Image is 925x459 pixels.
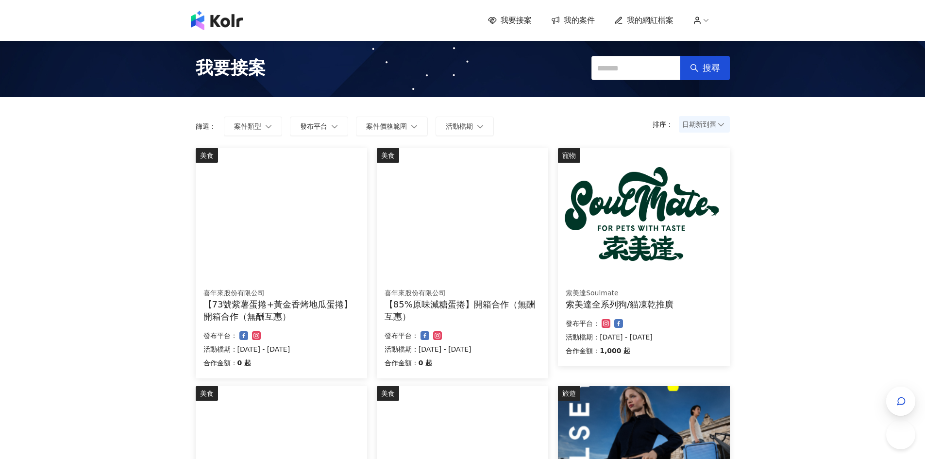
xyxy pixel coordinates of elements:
p: 1,000 起 [600,345,630,357]
div: 【85%原味減糖蛋捲】開箱合作（無酬互惠） [385,298,540,323]
button: 案件類型 [224,117,282,136]
p: 合作金額： [203,357,237,369]
button: 案件價格範圍 [356,117,428,136]
p: 篩選： [196,122,216,130]
p: 活動檔期：[DATE] - [DATE] [566,331,722,343]
span: 我的網紅檔案 [627,15,673,26]
button: 發布平台 [290,117,348,136]
p: 發布平台： [203,330,237,341]
img: 73號紫薯蛋捲+黃金香烤地瓜蛋捲 [196,148,367,277]
div: 美食 [377,386,399,401]
span: 發布平台 [300,122,327,130]
button: 活動檔期 [436,117,494,136]
button: 搜尋 [680,56,730,80]
div: 索美達全系列狗/貓凍乾推廣 [566,298,722,310]
div: 【73號紫薯蛋捲+黃金香烤地瓜蛋捲】開箱合作（無酬互惠） [203,298,359,323]
div: 喜年來股份有限公司 [203,289,359,298]
div: 旅遊 [558,386,580,401]
p: 發布平台： [385,330,419,341]
span: 我的案件 [564,15,595,26]
div: 美食 [196,148,218,163]
a: 我要接案 [488,15,532,26]
img: 索美達凍乾生食 [558,148,729,277]
span: 案件價格範圍 [366,122,407,130]
span: 案件類型 [234,122,261,130]
p: 0 起 [237,357,252,369]
div: 寵物 [558,148,580,163]
p: 0 起 [419,357,433,369]
p: 合作金額： [385,357,419,369]
a: 我的案件 [551,15,595,26]
img: 85%原味減糖蛋捲 [377,148,548,277]
p: 排序： [653,120,679,128]
span: search [690,64,699,72]
div: 美食 [196,386,218,401]
p: 活動檔期：[DATE] - [DATE] [203,343,359,355]
span: 搜尋 [703,63,720,73]
img: logo [191,11,243,30]
div: 喜年來股份有限公司 [385,289,540,298]
iframe: Help Scout Beacon - Open [886,420,915,449]
div: 美食 [377,148,399,163]
span: 我要接案 [196,56,266,80]
a: 我的網紅檔案 [614,15,673,26]
div: 索美達Soulmate [566,289,722,298]
p: 活動檔期：[DATE] - [DATE] [385,343,540,355]
p: 合作金額： [566,345,600,357]
span: 日期新到舊 [682,117,726,132]
span: 活動檔期 [446,122,473,130]
p: 發布平台： [566,318,600,329]
span: 我要接案 [501,15,532,26]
